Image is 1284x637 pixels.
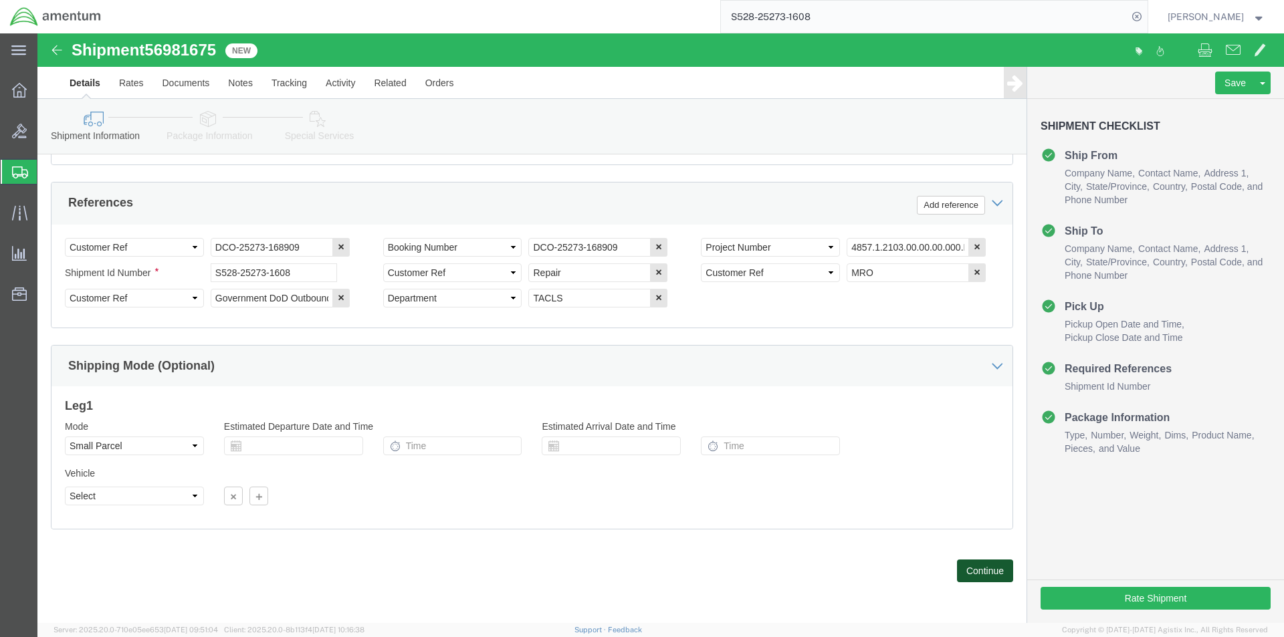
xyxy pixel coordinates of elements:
span: [DATE] 10:16:38 [312,626,364,634]
span: [DATE] 09:51:04 [164,626,218,634]
a: Feedback [608,626,642,634]
img: logo [9,7,102,27]
span: Client: 2025.20.0-8b113f4 [224,626,364,634]
input: Search for shipment number, reference number [721,1,1128,33]
span: Server: 2025.20.0-710e05ee653 [53,626,218,634]
iframe: FS Legacy Container [37,33,1284,623]
span: Kajuan Barnwell [1168,9,1244,24]
span: Copyright © [DATE]-[DATE] Agistix Inc., All Rights Reserved [1062,624,1268,636]
a: Support [574,626,608,634]
button: [PERSON_NAME] [1167,9,1266,25]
